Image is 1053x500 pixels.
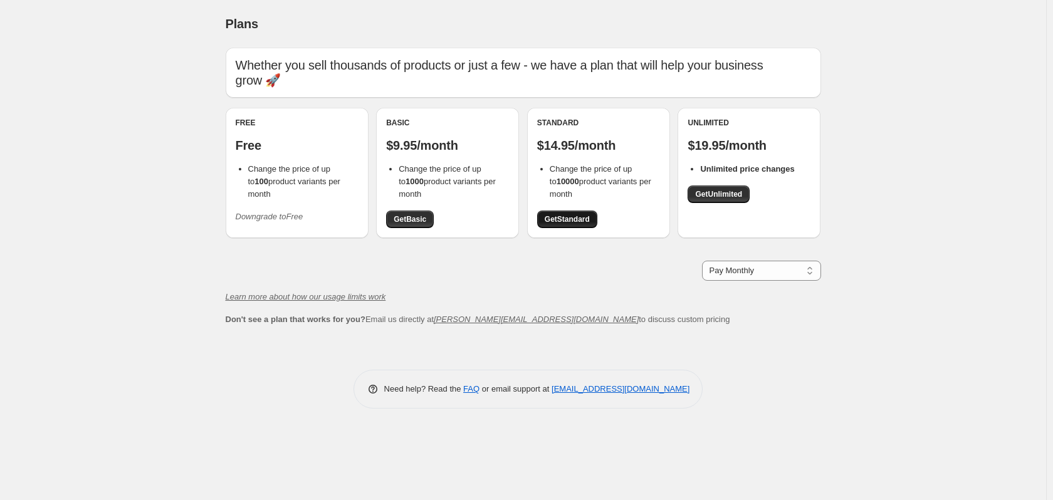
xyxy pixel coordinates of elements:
[406,177,424,186] b: 1000
[557,177,579,186] b: 10000
[248,164,340,199] span: Change the price of up to product variants per month
[236,212,303,221] i: Downgrade to Free
[688,118,810,128] div: Unlimited
[228,207,311,227] button: Downgrade toFree
[386,211,434,228] a: GetBasic
[545,214,590,224] span: Get Standard
[688,138,810,153] p: $19.95/month
[434,315,639,324] a: [PERSON_NAME][EMAIL_ADDRESS][DOMAIN_NAME]
[537,211,597,228] a: GetStandard
[463,384,479,393] a: FAQ
[386,118,509,128] div: Basic
[254,177,268,186] b: 100
[386,138,509,153] p: $9.95/month
[550,164,651,199] span: Change the price of up to product variants per month
[226,315,730,324] span: Email us directly at to discuss custom pricing
[384,384,464,393] span: Need help? Read the
[537,138,660,153] p: $14.95/month
[226,315,365,324] b: Don't see a plan that works for you?
[688,185,750,203] a: GetUnlimited
[537,118,660,128] div: Standard
[236,118,359,128] div: Free
[399,164,496,199] span: Change the price of up to product variants per month
[226,17,258,31] span: Plans
[700,164,794,174] b: Unlimited price changes
[479,384,552,393] span: or email support at
[695,189,742,199] span: Get Unlimited
[226,292,386,301] a: Learn more about how our usage limits work
[236,58,811,88] p: Whether you sell thousands of products or just a few - we have a plan that will help your busines...
[394,214,426,224] span: Get Basic
[552,384,689,393] a: [EMAIL_ADDRESS][DOMAIN_NAME]
[236,138,359,153] p: Free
